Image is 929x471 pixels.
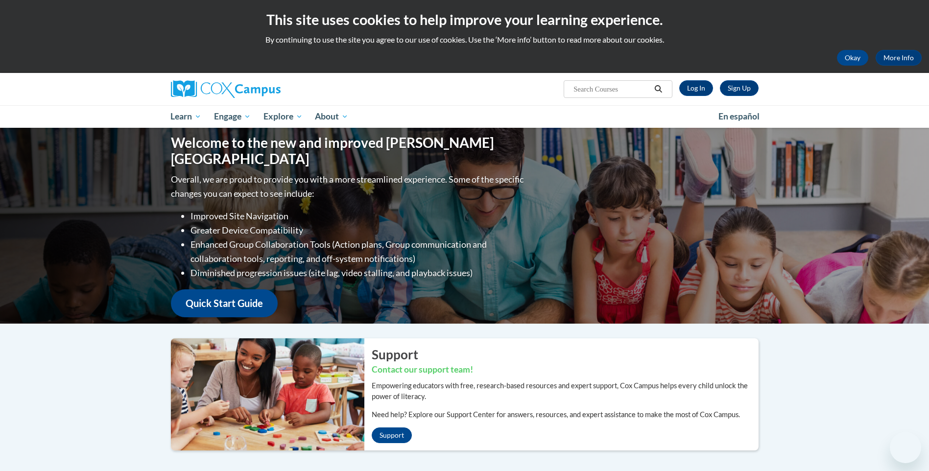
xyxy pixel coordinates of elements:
[372,364,759,376] h3: Contact our support team!
[372,346,759,363] h2: Support
[718,111,760,121] span: En español
[171,80,357,98] a: Cox Campus
[651,83,666,95] button: Search
[837,50,868,66] button: Okay
[191,209,526,223] li: Improved Site Navigation
[679,80,713,96] a: Log In
[171,80,281,98] img: Cox Campus
[890,432,921,463] iframe: Button to launch messaging window
[372,380,759,402] p: Empowering educators with free, research-based resources and expert support, Cox Campus helps eve...
[263,111,303,122] span: Explore
[208,105,257,128] a: Engage
[257,105,309,128] a: Explore
[171,172,526,201] p: Overall, we are proud to provide you with a more streamlined experience. Some of the specific cha...
[171,135,526,167] h1: Welcome to the new and improved [PERSON_NAME][GEOGRAPHIC_DATA]
[372,409,759,420] p: Need help? Explore our Support Center for answers, resources, and expert assistance to make the m...
[171,289,278,317] a: Quick Start Guide
[720,80,759,96] a: Register
[572,83,651,95] input: Search Courses
[165,105,208,128] a: Learn
[191,237,526,266] li: Enhanced Group Collaboration Tools (Action plans, Group communication and collaboration tools, re...
[214,111,251,122] span: Engage
[191,266,526,280] li: Diminished progression issues (site lag, video stalling, and playback issues)
[876,50,922,66] a: More Info
[7,34,922,45] p: By continuing to use the site you agree to our use of cookies. Use the ‘More info’ button to read...
[164,338,364,450] img: ...
[712,106,766,127] a: En español
[156,105,773,128] div: Main menu
[170,111,201,122] span: Learn
[372,427,412,443] a: Support
[191,223,526,237] li: Greater Device Compatibility
[315,111,348,122] span: About
[7,10,922,29] h2: This site uses cookies to help improve your learning experience.
[309,105,355,128] a: About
